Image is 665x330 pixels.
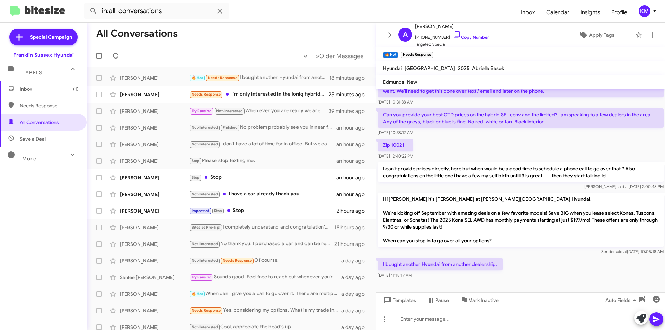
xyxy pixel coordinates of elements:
[189,74,329,82] div: I bought another Hyundai from another dealership.
[415,22,489,30] span: [PERSON_NAME]
[192,92,221,97] span: Needs Response
[341,274,370,281] div: a day ago
[20,135,46,142] span: Save a Deal
[13,52,74,59] div: Franklin Sussex Hyundai
[96,28,178,39] h1: All Conversations
[341,291,370,297] div: a day ago
[120,224,189,231] div: [PERSON_NAME]
[189,240,334,248] div: No thank you. I purchased a car and can be removed from your list. Thanks for reaching out.
[120,241,189,248] div: [PERSON_NAME]
[376,294,422,306] button: Templates
[189,290,341,298] div: When can I give you a call to go over it. There are multiple programs available for it. I wouldn'...
[329,108,370,115] div: 39 minutes ago
[189,124,336,132] div: No problem probably see you in near future
[575,2,606,23] a: Insights
[189,273,341,281] div: Sounds good! Feel free to reach out whenever you're ready. Looking forward to hearing from you!
[378,108,664,128] p: Can you provide your best OTD prices on the hybrid SEL conv and the limited? I am speaking to a f...
[378,139,413,151] p: Zip 10021
[216,109,243,113] span: Not-Interested
[73,86,79,92] span: (1)
[300,49,312,63] button: Previous
[192,325,218,329] span: Not-Interested
[189,257,341,265] div: Of course!
[192,308,221,313] span: Needs Response
[454,294,504,306] button: Mark Inactive
[189,173,336,181] div: Stop
[334,241,370,248] div: 21 hours ago
[189,157,336,165] div: Please stop texting me.
[192,142,218,146] span: Not-Interested
[208,75,237,80] span: Needs Response
[561,29,632,41] button: Apply Tags
[189,107,329,115] div: When ever you are ready we are here for you. Heal up glad you are ok
[189,223,334,231] div: I completely understand and congratulation's for your daughter . We can help with the process of ...
[337,207,370,214] div: 2 hours ago
[223,258,252,263] span: Needs Response
[541,2,575,23] a: Calendar
[192,258,218,263] span: Not-Interested
[120,257,189,264] div: [PERSON_NAME]
[334,224,370,231] div: 18 hours ago
[316,52,319,60] span: »
[120,207,189,214] div: [PERSON_NAME]
[214,208,222,213] span: Stop
[382,294,416,306] span: Templates
[192,192,218,196] span: Not-Interested
[189,140,336,148] div: I don't have a lot of time for in office. But we can discuss over chats. Also no leasing as we dr...
[120,191,189,198] div: [PERSON_NAME]
[120,91,189,98] div: [PERSON_NAME]
[189,90,329,98] div: I'm only interested in the ioniq hybrid (pre owned--not made anymore)or Elantra hybrid (prefer bl...
[120,174,189,181] div: [PERSON_NAME]
[192,208,210,213] span: Important
[120,124,189,131] div: [PERSON_NAME]
[378,153,413,159] span: [DATE] 12:40:22 PM
[192,225,220,230] span: Bitesize Pro-Tip!
[605,294,639,306] span: Auto Fields
[383,65,402,71] span: Hyundai
[120,291,189,297] div: [PERSON_NAME]
[223,125,238,130] span: Finished
[192,242,218,246] span: Not-Interested
[192,125,218,130] span: Not-Interested
[453,35,489,40] a: Copy Number
[415,30,489,41] span: [PHONE_NUMBER]
[378,130,413,135] span: [DATE] 10:38:17 AM
[20,119,59,126] span: All Conversations
[192,159,200,163] span: Stop
[617,184,629,189] span: said at
[403,29,408,40] span: A
[336,124,370,131] div: an hour ago
[458,65,469,71] span: 2025
[120,74,189,81] div: [PERSON_NAME]
[30,34,72,41] span: Special Campaign
[422,294,454,306] button: Pause
[515,2,541,23] a: Inbox
[20,102,79,109] span: Needs Response
[311,49,367,63] button: Next
[378,273,412,278] span: [DATE] 11:18:17 AM
[401,52,433,58] small: Needs Response
[84,3,229,19] input: Search
[468,294,499,306] span: Mark Inactive
[601,249,664,254] span: Sender [DATE] 10:05:18 AM
[120,274,189,281] div: Sanlee [PERSON_NAME]
[304,52,308,60] span: «
[336,191,370,198] div: an hour ago
[120,158,189,164] div: [PERSON_NAME]
[415,41,489,48] span: Targeted Special
[584,184,664,189] span: [PERSON_NAME] [DATE] 2:00:48 PM
[615,249,627,254] span: said at
[639,5,650,17] div: KM
[383,79,404,85] span: Edmunds
[472,65,504,71] span: Abriella Basek
[9,29,78,45] a: Special Campaign
[22,155,36,162] span: More
[189,306,341,314] div: Yes, considering my options. What is my trade in value?
[378,162,664,182] p: I can't provide prices directly, here but when would be a good time to schedule a phone call to g...
[378,99,413,105] span: [DATE] 10:31:38 AM
[192,292,203,296] span: 🔥 Hot
[192,109,212,113] span: Try Pausing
